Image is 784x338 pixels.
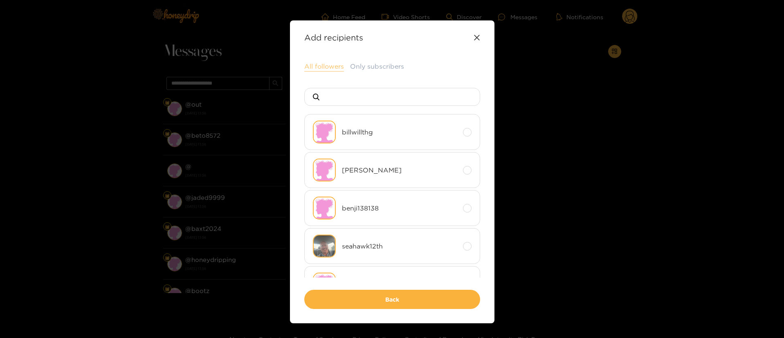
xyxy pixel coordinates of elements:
[313,159,336,181] img: no-avatar.png
[342,128,457,137] span: billwillthg
[313,273,336,295] img: no-avatar.png
[304,33,363,42] strong: Add recipients
[350,62,404,71] button: Only subscribers
[313,121,336,143] img: no-avatar.png
[342,242,457,251] span: seahawk12th
[342,166,457,175] span: [PERSON_NAME]
[342,204,457,213] span: benji138138
[313,235,336,257] img: 8a4e8-img_3262.jpeg
[313,197,336,219] img: no-avatar.png
[304,290,480,309] button: Back
[304,62,344,72] button: All followers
